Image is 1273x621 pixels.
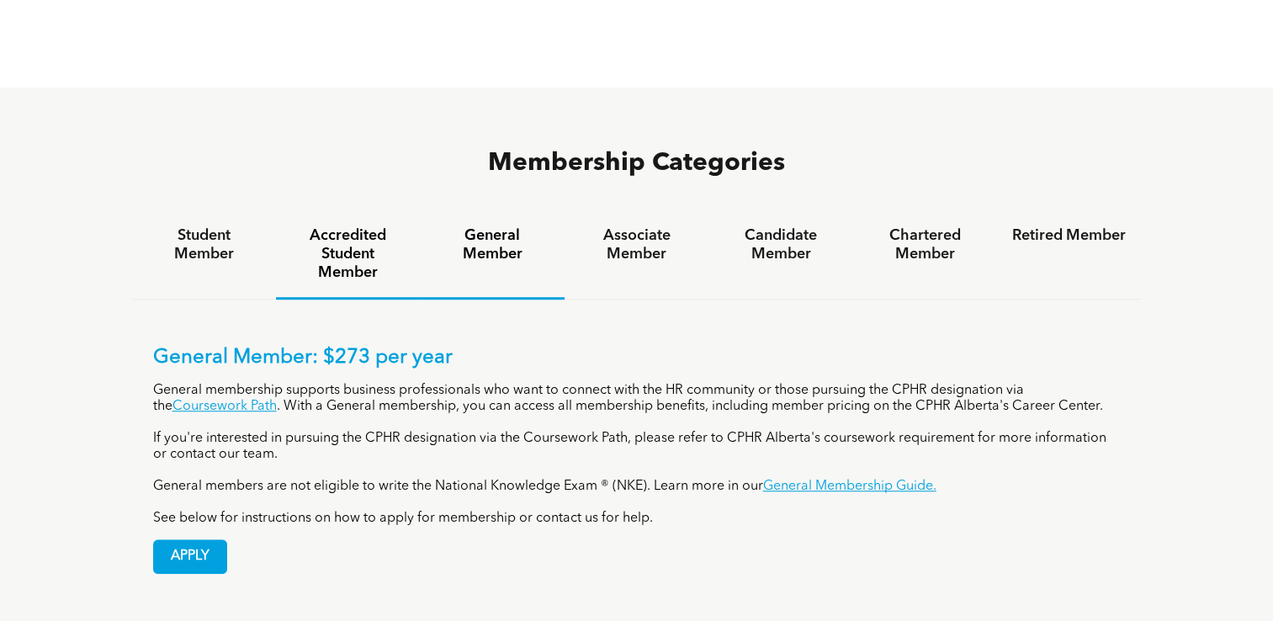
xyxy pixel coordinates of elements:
h4: General Member [435,226,549,263]
a: APPLY [153,539,227,574]
p: General members are not eligible to write the National Knowledge Exam ® (NKE). Learn more in our [153,479,1121,495]
a: General Membership Guide. [763,480,936,493]
a: Coursework Path [172,400,277,413]
h4: Associate Member [580,226,693,263]
h4: Retired Member [1012,226,1126,245]
h4: Chartered Member [868,226,982,263]
span: APPLY [154,540,226,573]
p: See below for instructions on how to apply for membership or contact us for help. [153,511,1121,527]
p: General Member: $273 per year [153,346,1121,370]
p: If you're interested in pursuing the CPHR designation via the Coursework Path, please refer to CP... [153,431,1121,463]
p: General membership supports business professionals who want to connect with the HR community or t... [153,383,1121,415]
h4: Candidate Member [724,226,837,263]
span: Membership Categories [488,151,785,176]
h4: Accredited Student Member [291,226,405,282]
h4: Student Member [147,226,261,263]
